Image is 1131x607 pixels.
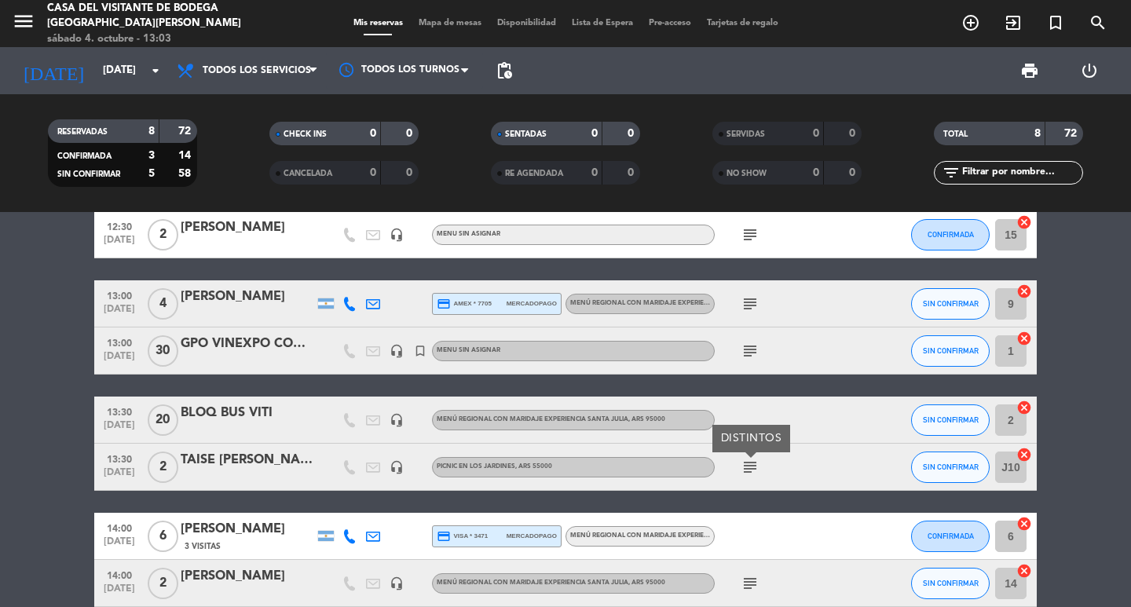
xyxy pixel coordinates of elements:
[148,452,178,483] span: 2
[12,53,95,88] i: [DATE]
[437,347,500,353] span: MENU SIN ASIGNAR
[406,167,415,178] strong: 0
[813,167,819,178] strong: 0
[928,532,974,540] span: CONFIRMADA
[911,452,990,483] button: SIN CONFIRMAR
[741,225,759,244] i: subject
[813,128,819,139] strong: 0
[727,170,767,177] span: NO SHOW
[437,529,488,543] span: visa * 3471
[100,583,139,602] span: [DATE]
[178,168,194,179] strong: 58
[181,287,314,307] div: [PERSON_NAME]
[284,170,332,177] span: CANCELADA
[495,61,514,80] span: pending_actions
[437,231,500,237] span: MENU SIN ASIGNAR
[148,168,155,179] strong: 5
[181,519,314,539] div: [PERSON_NAME]
[1016,400,1032,415] i: cancel
[1020,61,1039,80] span: print
[923,463,979,471] span: SIN CONFIRMAR
[591,128,598,139] strong: 0
[12,9,35,38] button: menu
[849,167,858,178] strong: 0
[148,126,155,137] strong: 8
[181,450,314,470] div: TAISE [PERSON_NAME]
[923,346,979,355] span: SIN CONFIRMAR
[1064,128,1080,139] strong: 72
[1034,128,1041,139] strong: 8
[178,126,194,137] strong: 72
[923,299,979,308] span: SIN CONFIRMAR
[181,566,314,587] div: [PERSON_NAME]
[591,167,598,178] strong: 0
[1016,447,1032,463] i: cancel
[437,463,552,470] span: Picnic en los Jardines
[100,420,139,438] span: [DATE]
[148,219,178,250] span: 2
[390,228,404,242] i: headset_mic
[505,170,563,177] span: RE AGENDADA
[741,294,759,313] i: subject
[1016,214,1032,230] i: cancel
[911,568,990,599] button: SIN CONFIRMAR
[911,521,990,552] button: CONFIRMADA
[1016,516,1032,532] i: cancel
[911,404,990,436] button: SIN CONFIRMAR
[370,167,376,178] strong: 0
[564,19,641,27] span: Lista de Espera
[284,130,327,138] span: CHECK INS
[390,344,404,358] i: headset_mic
[390,576,404,591] i: headset_mic
[1080,61,1099,80] i: power_settings_new
[100,565,139,583] span: 14:00
[628,167,637,178] strong: 0
[148,521,178,552] span: 6
[148,568,178,599] span: 2
[961,164,1082,181] input: Filtrar por nombre...
[1016,563,1032,579] i: cancel
[100,536,139,554] span: [DATE]
[570,300,762,306] span: Menú Regional con maridaje Experiencia Santa Julia
[942,163,961,182] i: filter_list
[148,150,155,161] strong: 3
[100,518,139,536] span: 14:00
[181,334,314,354] div: GPO VINEXPO COMEX
[406,128,415,139] strong: 0
[148,404,178,436] span: 20
[507,531,557,541] span: mercadopago
[413,344,427,358] i: turned_in_not
[100,235,139,253] span: [DATE]
[1060,47,1119,94] div: LOG OUT
[100,333,139,351] span: 13:00
[437,580,665,586] span: Menú Regional con maridaje Experiencia Santa Julia
[628,580,665,586] span: , ARS 95000
[100,217,139,235] span: 12:30
[721,430,782,447] div: DISTINTOS
[100,467,139,485] span: [DATE]
[1016,283,1032,299] i: cancel
[699,19,786,27] span: Tarjetas de regalo
[411,19,489,27] span: Mapa de mesas
[515,463,552,470] span: , ARS 55000
[100,286,139,304] span: 13:00
[1089,13,1107,32] i: search
[181,218,314,238] div: [PERSON_NAME]
[911,335,990,367] button: SIN CONFIRMAR
[570,532,762,539] span: Menú Regional con maridaje Experiencia Santa Julia
[12,9,35,33] i: menu
[628,128,637,139] strong: 0
[507,298,557,309] span: mercadopago
[505,130,547,138] span: SENTADAS
[185,540,221,553] span: 3 Visitas
[57,152,112,160] span: CONFIRMADA
[57,128,108,136] span: RESERVADAS
[1004,13,1023,32] i: exit_to_app
[1016,331,1032,346] i: cancel
[628,416,665,422] span: , ARS 95000
[100,351,139,369] span: [DATE]
[741,574,759,593] i: subject
[100,304,139,322] span: [DATE]
[641,19,699,27] span: Pre-acceso
[923,415,979,424] span: SIN CONFIRMAR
